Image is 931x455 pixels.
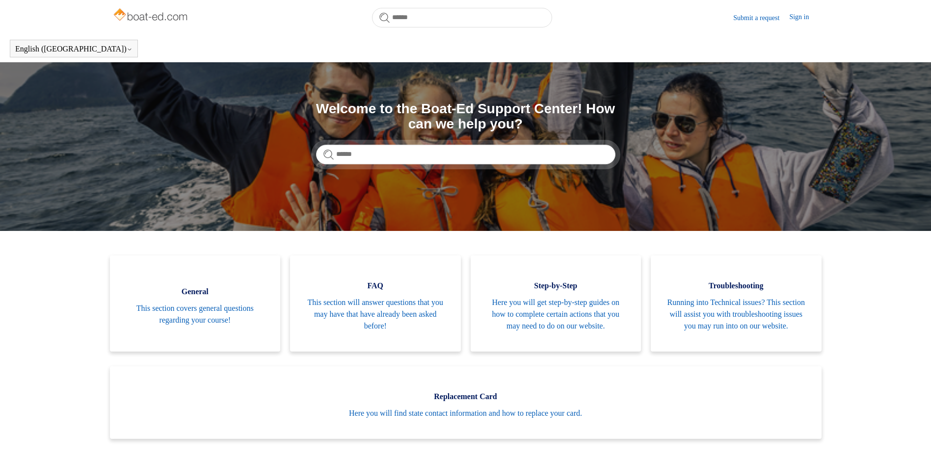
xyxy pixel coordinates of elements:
a: General This section covers general questions regarding your course! [110,255,281,352]
a: Troubleshooting Running into Technical issues? This section will assist you with troubleshooting ... [651,255,822,352]
span: Step-by-Step [485,280,627,292]
button: English ([GEOGRAPHIC_DATA]) [15,45,133,53]
span: Here you will find state contact information and how to replace your card. [125,407,807,419]
a: Replacement Card Here you will find state contact information and how to replace your card. [110,366,822,439]
a: Step-by-Step Here you will get step-by-step guides on how to complete certain actions that you ma... [471,255,641,352]
a: FAQ This section will answer questions that you may have that have already been asked before! [290,255,461,352]
span: Running into Technical issues? This section will assist you with troubleshooting issues you may r... [665,297,807,332]
h1: Welcome to the Boat-Ed Support Center! How can we help you? [316,101,615,132]
a: Submit a request [733,13,789,23]
div: Live chat [898,422,924,448]
input: Search [316,145,615,164]
img: Boat-Ed Help Center home page [112,6,190,25]
a: Sign in [789,12,819,24]
span: General [125,286,266,298]
span: Replacement Card [125,391,807,403]
span: Here you will get step-by-step guides on how to complete certain actions that you may need to do ... [485,297,627,332]
span: This section covers general questions regarding your course! [125,303,266,326]
span: Troubleshooting [665,280,807,292]
span: FAQ [305,280,446,292]
input: Search [372,8,552,27]
span: This section will answer questions that you may have that have already been asked before! [305,297,446,332]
